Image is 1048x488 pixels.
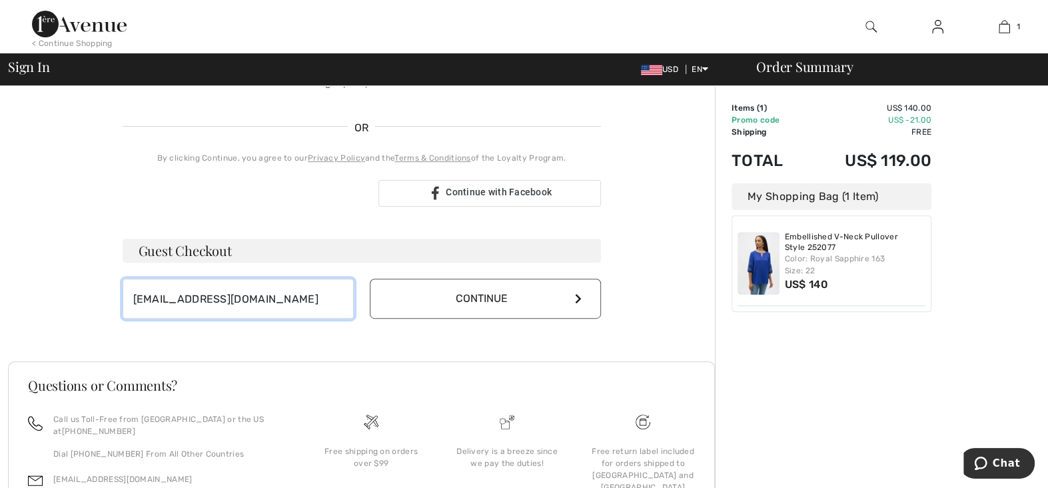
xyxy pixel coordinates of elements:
[394,153,470,163] a: Terms & Conditions
[732,138,806,183] td: Total
[116,179,374,208] iframe: Sign in with Google Button
[732,183,931,210] div: My Shopping Bag (1 Item)
[806,126,931,138] td: Free
[53,413,287,437] p: Call us Toll-Free from [GEOGRAPHIC_DATA] or the US at
[785,278,828,291] span: US$ 140
[123,239,601,263] h3: Guest Checkout
[123,279,354,319] input: E-mail
[732,126,806,138] td: Shipping
[62,427,135,436] a: [PHONE_NUMBER]
[348,120,376,136] span: OR
[446,187,552,197] span: Continue with Facebook
[732,102,806,114] td: Items ( )
[1017,21,1020,33] span: 1
[806,114,931,126] td: US$ -21.00
[32,11,127,37] img: 1ère Avenue
[738,232,780,295] img: Embellished V-Neck Pullover Style 252077
[636,415,650,429] img: Free shipping on orders over $99
[732,114,806,126] td: Promo code
[963,448,1035,481] iframe: Opens a widget where you can chat to one of our agents
[28,379,695,392] h3: Questions or Comments?
[921,19,954,35] a: Sign In
[53,475,192,484] a: [EMAIL_ADDRESS][DOMAIN_NAME]
[123,152,601,164] div: By clicking Continue, you agree to our and the of the Loyalty Program.
[32,37,113,49] div: < Continue Shopping
[806,138,931,183] td: US$ 119.00
[364,415,378,429] img: Free shipping on orders over $99
[641,65,662,75] img: US Dollar
[641,65,684,74] span: USD
[806,102,931,114] td: US$ 140.00
[971,19,1037,35] a: 1
[450,445,564,469] div: Delivery is a breeze since we pay the duties!
[760,103,764,113] span: 1
[378,180,601,207] a: Continue with Facebook
[314,445,428,469] div: Free shipping on orders over $99
[692,65,708,74] span: EN
[500,415,514,429] img: Delivery is a breeze since we pay the duties!
[308,153,365,163] a: Privacy Policy
[28,473,43,488] img: email
[999,19,1010,35] img: My Bag
[28,416,43,431] img: call
[53,448,287,460] p: Dial [PHONE_NUMBER] From All Other Countries
[865,19,877,35] img: search the website
[370,279,601,319] button: Continue
[740,60,1040,73] div: Order Summary
[932,19,943,35] img: My Info
[785,232,926,253] a: Embellished V-Neck Pullover Style 252077
[8,60,49,73] span: Sign In
[785,253,926,277] div: Color: Royal Sapphire 163 Size: 22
